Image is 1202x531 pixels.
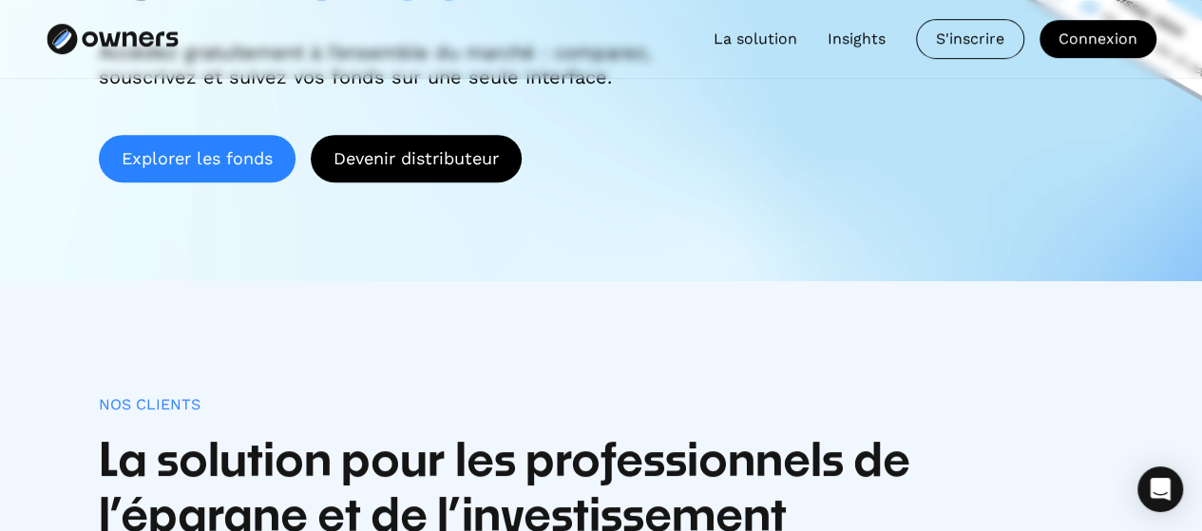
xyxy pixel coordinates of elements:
[828,28,886,50] a: Insights
[916,19,1024,59] a: S'inscrire
[311,135,522,182] a: ⁠Devenir distributeur
[99,395,200,413] div: Nos clients
[99,135,296,182] a: Explorer les fonds
[917,20,1023,58] div: S'inscrire
[1040,20,1156,58] a: Connexion
[714,28,797,50] a: La solution
[1137,466,1183,512] div: Open Intercom Messenger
